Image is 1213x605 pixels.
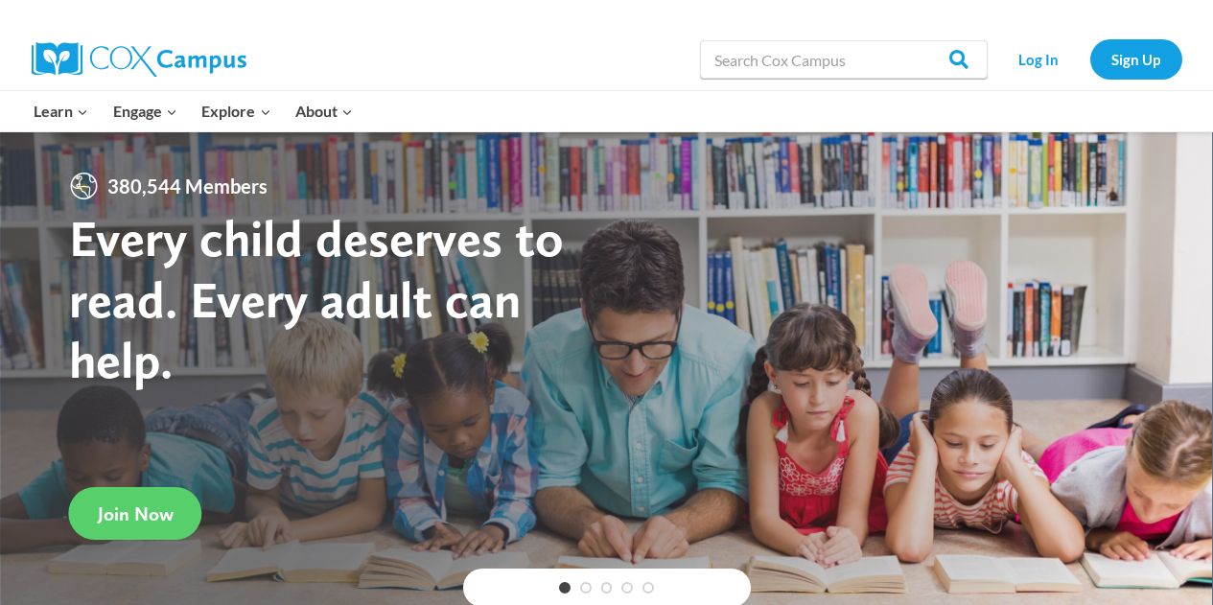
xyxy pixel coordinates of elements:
a: Join Now [69,487,202,540]
a: 3 [601,582,613,593]
span: Learn [34,99,88,124]
span: Engage [113,99,177,124]
input: Search Cox Campus [700,40,988,79]
nav: Secondary Navigation [997,39,1182,79]
nav: Primary Navigation [22,91,365,131]
span: About [295,99,353,124]
a: 4 [621,582,633,593]
span: 380,544 Members [100,171,275,201]
a: Log In [997,39,1081,79]
strong: Every child deserves to read. Every adult can help. [69,207,564,390]
a: 2 [580,582,592,593]
a: 5 [642,582,654,593]
span: Join Now [98,502,174,525]
span: Explore [201,99,270,124]
a: 1 [559,582,571,593]
img: Cox Campus [32,42,246,77]
a: Sign Up [1090,39,1182,79]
